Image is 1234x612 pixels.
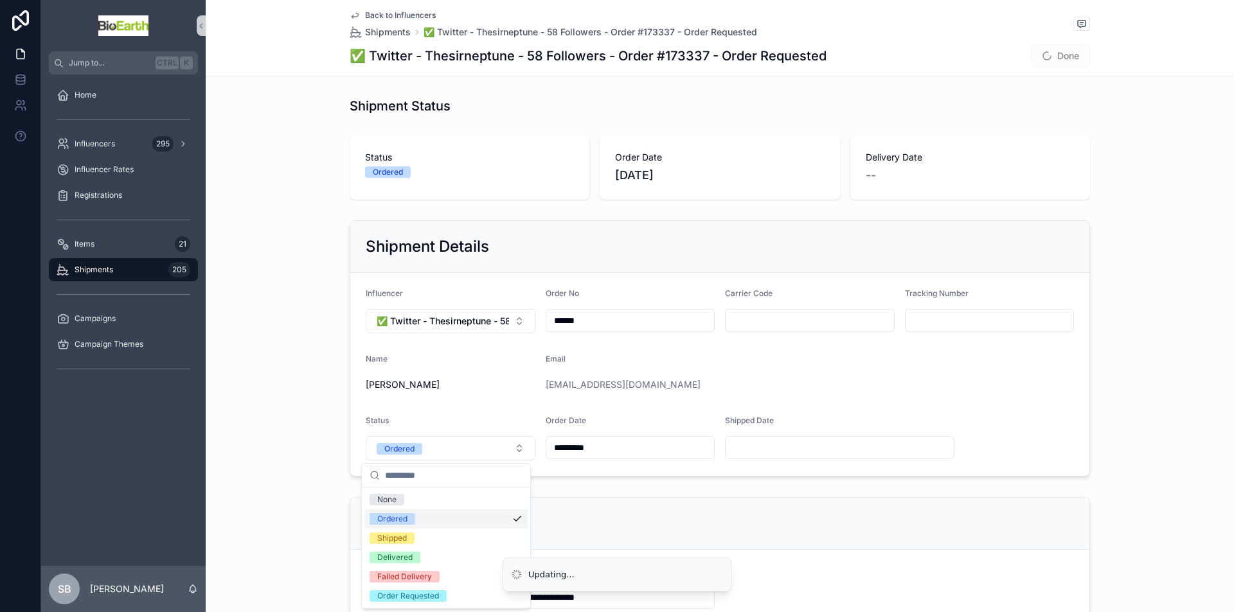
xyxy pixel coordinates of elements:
span: Tracking Number [905,288,969,298]
a: ✅ Twitter - Thesirneptune - 58 Followers - Order #173337 - Order Requested [424,26,757,39]
a: Influencers295 [49,132,198,155]
span: Influencer [366,288,403,298]
button: Jump to...CtrlK [49,51,198,74]
span: -- [866,166,876,184]
span: Carrier Code [725,288,773,298]
button: Select Button [366,436,535,460]
span: [DATE] [615,166,824,184]
div: Ordered [373,166,403,178]
span: [PERSON_NAME] [366,378,535,391]
div: Ordered [384,443,415,455]
div: Delivered [377,552,413,563]
span: Order No [546,288,579,298]
a: Items21 [49,232,198,256]
div: scrollable content [41,74,206,396]
span: Influencer Rates [75,164,134,175]
span: Shipments [75,265,113,275]
div: 205 [168,262,190,277]
span: Back to Influencers [365,10,436,21]
span: Status [366,415,389,425]
span: SB [58,581,71,597]
a: Influencer Rates [49,158,198,181]
span: Jump to... [69,58,150,68]
div: 21 [175,236,190,252]
span: Campaigns [75,313,116,324]
span: Campaign Themes [75,339,143,349]
h1: ✅ Twitter - Thesirneptune - 58 Followers - Order #173337 - Order Requested [350,47,827,65]
span: Order Date [546,415,586,425]
div: Updating... [528,568,575,581]
span: Shipments [365,26,411,39]
div: Suggestions [362,487,530,608]
span: Delivery Date [866,151,1075,164]
a: Back to Influencers [350,10,436,21]
span: Name [366,354,388,363]
span: Status [365,151,574,164]
span: Influencers [75,139,115,149]
div: None [377,494,397,505]
span: Email [546,354,566,363]
a: Campaign Themes [49,333,198,356]
span: Ctrl [156,57,179,69]
button: Select Button [366,309,535,333]
div: Shipped [377,532,407,544]
p: [PERSON_NAME] [90,582,164,595]
div: 295 [152,136,174,152]
span: Registrations [75,190,122,200]
a: Shipments [350,26,411,39]
h1: Shipment Status [350,97,451,115]
span: ✅ Twitter - Thesirneptune - 58 Followers [377,315,509,328]
span: Items [75,239,94,249]
span: Order Date [615,151,824,164]
span: Home [75,90,96,100]
h2: Shipment Details [366,236,489,257]
a: Shipments205 [49,258,198,281]
a: Home [49,83,198,107]
span: Shipped Date [725,415,774,425]
a: [EMAIL_ADDRESS][DOMAIN_NAME] [546,378,701,391]
a: Campaigns [49,307,198,330]
div: Ordered [377,513,407,525]
div: Failed Delivery [377,571,432,582]
a: Registrations [49,184,198,207]
div: Order Requested [377,590,439,602]
span: K [181,58,192,68]
img: App logo [98,15,148,36]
